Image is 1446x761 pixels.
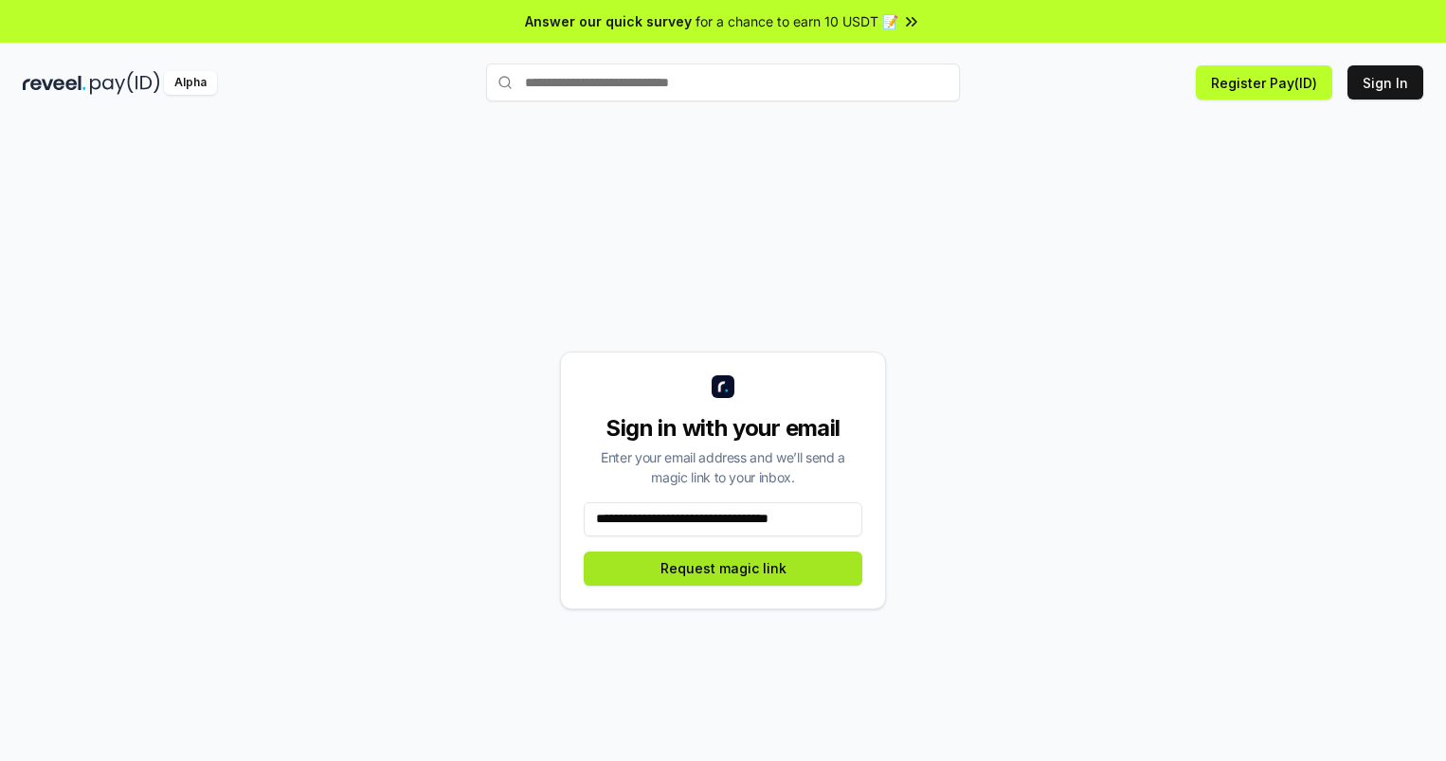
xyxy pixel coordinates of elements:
button: Request magic link [584,552,862,586]
button: Sign In [1347,65,1423,100]
span: Answer our quick survey [525,11,692,31]
img: reveel_dark [23,71,86,95]
img: logo_small [712,375,734,398]
img: pay_id [90,71,160,95]
div: Sign in with your email [584,413,862,444]
button: Register Pay(ID) [1196,65,1332,100]
div: Enter your email address and we’ll send a magic link to your inbox. [584,447,862,487]
span: for a chance to earn 10 USDT 📝 [696,11,898,31]
div: Alpha [164,71,217,95]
